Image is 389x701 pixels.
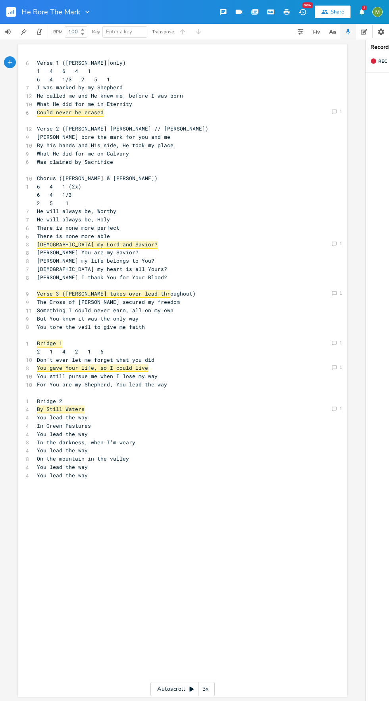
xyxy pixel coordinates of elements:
div: Share [331,8,344,15]
span: 6 4 1/3 2 5 1 [37,76,110,83]
span: Verse 2 ([PERSON_NAME] [PERSON_NAME] // [PERSON_NAME]) [37,125,208,132]
div: 1 [339,340,342,345]
div: Autoscroll [150,682,215,696]
button: 3 [354,5,370,19]
span: On the mountain in the valley [37,455,129,462]
span: I was marked by my Shepherd [37,84,123,91]
div: New [302,2,313,8]
span: In the darkness, when I’m weary [37,439,135,446]
span: 6 4 1 (2x) [37,183,81,190]
span: [PERSON_NAME] You are my Savior? [37,249,139,256]
span: 2 5 1 [37,200,69,207]
span: He will always be, Holy [37,216,110,223]
span: Was claimed by Sacrifice [37,158,113,165]
span: You gave Your life, so I could live [37,364,148,372]
span: Rec [378,58,387,64]
span: He will always be, Worthy [37,207,116,215]
div: 1 [339,365,342,370]
span: [PERSON_NAME] I thank You for Your Blood? [37,274,167,281]
span: Could never be erased [37,109,104,117]
span: He Bore The Mark [21,8,80,15]
div: 1 [339,109,342,114]
span: You lead the way [37,472,88,479]
span: There is none more perfect [37,224,119,231]
span: [DEMOGRAPHIC_DATA] my heart is all Yours? [37,265,167,273]
span: The Cross of [PERSON_NAME] secured my freedom [37,298,180,305]
div: 3x [198,682,213,696]
span: He called me and He knew me, before I was born [37,92,183,99]
span: In Green Pastures [37,422,91,429]
button: Share [315,6,350,18]
div: 3 [362,6,366,10]
span: [DEMOGRAPHIC_DATA] my Lord and Savior? [37,241,158,249]
span: You tore the veil to give me faith [37,323,145,330]
span: But You knew it was the only way [37,315,139,322]
div: Key [92,29,100,34]
span: oughout) [37,290,196,297]
span: 1 4 6 4 1 [37,67,91,75]
div: 1 [339,406,342,411]
span: By Still Waters [37,405,85,413]
span: Bridge 2 [37,398,62,405]
span: By his hands and His side, He took my place [37,142,173,149]
span: You lead the way [37,463,88,471]
span: Don’t ever let me forget what you did [37,356,154,363]
div: Transpose [152,29,174,34]
span: You still pursue me when I lose my way [37,373,158,380]
span: What He did for me in Eternity [37,100,132,108]
img: Mik Sivak [372,7,383,17]
span: There is none more able [37,232,110,240]
span: 2 1 4 2 1 6 [37,348,104,355]
div: BPM [53,30,62,34]
span: Bridge 1 [37,340,62,348]
span: You lead the way [37,414,88,421]
span: You lead the way [37,447,88,454]
span: You lead the way [37,430,88,438]
span: For You are my Shepherd, You lead the way [37,381,167,388]
span: Chorus ([PERSON_NAME] & [PERSON_NAME]) [37,175,158,182]
button: New [295,5,310,19]
span: Verse 3 ([PERSON_NAME] takes over lead thr [37,290,170,298]
span: 6 4 1/3 [37,191,72,198]
div: 1 [339,291,342,296]
span: Something I could never earn, all on my own [37,307,173,314]
span: [PERSON_NAME] my life belongs to You? [37,257,154,264]
div: 1 [339,241,342,246]
span: Enter a key [106,28,132,35]
span: What He did for me on Calvary [37,150,129,157]
span: [PERSON_NAME] bore the mark for you and me [37,133,170,140]
span: Verse 1 ([PERSON_NAME] only) [37,59,126,66]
